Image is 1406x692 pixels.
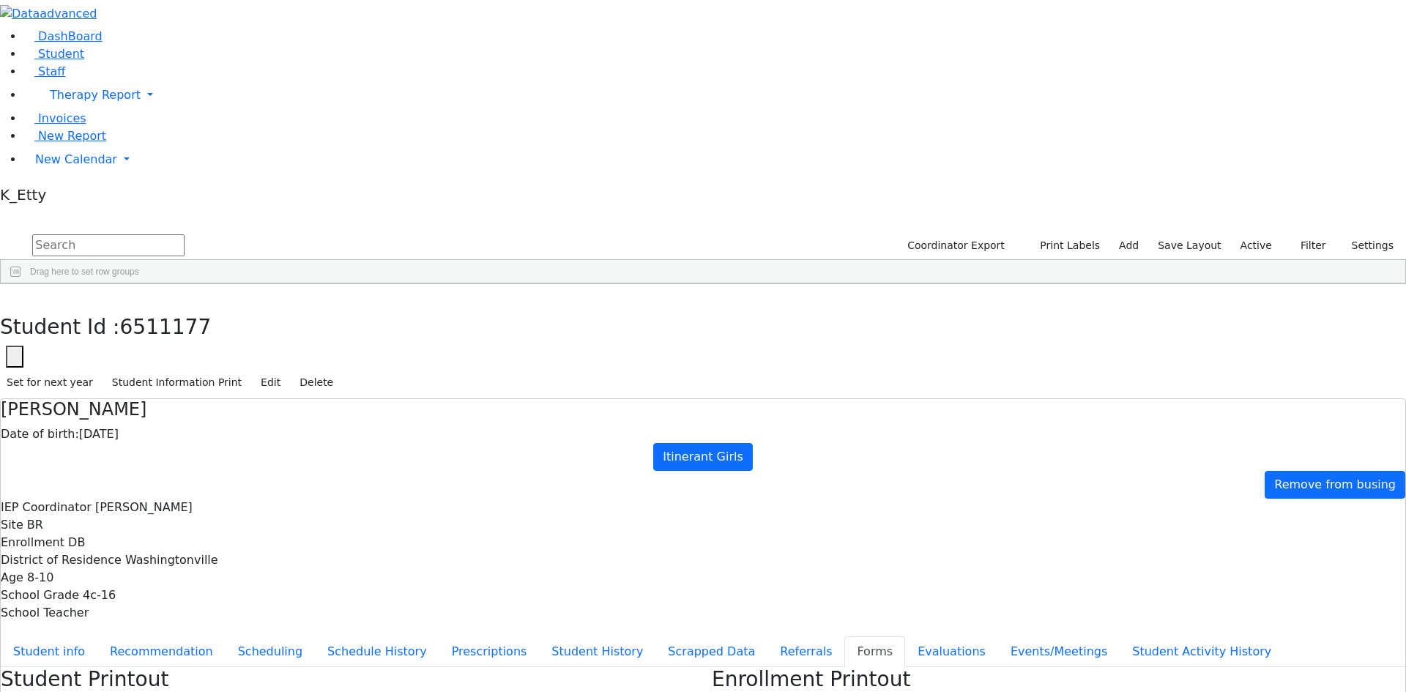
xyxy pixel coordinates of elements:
label: Enrollment [1,534,64,551]
h3: Enrollment Printout [712,667,1405,692]
button: Events/Meetings [998,636,1120,667]
label: IEP Coordinator [1,499,92,516]
label: District of Residence [1,551,122,569]
span: [PERSON_NAME] [95,500,193,514]
span: 6511177 [120,315,212,339]
span: Invoices [38,111,86,125]
span: DB [68,535,85,549]
h3: Student Printout [1,667,694,692]
button: Scheduling [226,636,315,667]
span: 8-10 [27,570,53,584]
span: New Report [38,129,106,143]
button: Student info [1,636,97,667]
button: Student Information Print [105,371,248,394]
button: Edit [254,371,287,394]
button: Student History [539,636,655,667]
div: [DATE] [1,425,1405,443]
button: Settings [1333,234,1400,257]
span: DashBoard [38,29,103,43]
span: Remove from busing [1274,477,1396,491]
a: Student [23,47,84,61]
span: Drag here to set row groups [30,267,139,277]
a: Itinerant Girls [653,443,753,471]
input: Search [32,234,185,256]
label: Site [1,516,23,534]
button: Filter [1282,234,1333,257]
a: Add [1112,234,1145,257]
span: New Calendar [35,152,117,166]
button: Referrals [767,636,844,667]
span: Student [38,47,84,61]
label: Age [1,569,23,587]
label: Date of birth: [1,425,79,443]
a: Invoices [23,111,86,125]
button: Scrapped Data [655,636,767,667]
h4: [PERSON_NAME] [1,399,1405,420]
a: New Calendar [23,145,1406,174]
label: Active [1234,234,1279,257]
span: 4c-16 [83,588,116,602]
button: Prescriptions [439,636,540,667]
span: BR [27,518,43,532]
span: Therapy Report [50,88,141,102]
button: Forms [844,636,905,667]
button: Save Layout [1151,234,1227,257]
button: Student Activity History [1120,636,1284,667]
a: Staff [23,64,65,78]
a: New Report [23,129,106,143]
span: Staff [38,64,65,78]
button: Delete [293,371,340,394]
label: School Teacher [1,604,89,622]
span: Washingtonville [125,553,218,567]
button: Print Labels [1023,234,1106,257]
button: Schedule History [315,636,439,667]
button: Coordinator Export [898,234,1011,257]
a: Therapy Report [23,81,1406,110]
button: Evaluations [905,636,998,667]
button: Recommendation [97,636,226,667]
label: School Grade [1,587,79,604]
a: DashBoard [23,29,103,43]
a: Remove from busing [1265,471,1405,499]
